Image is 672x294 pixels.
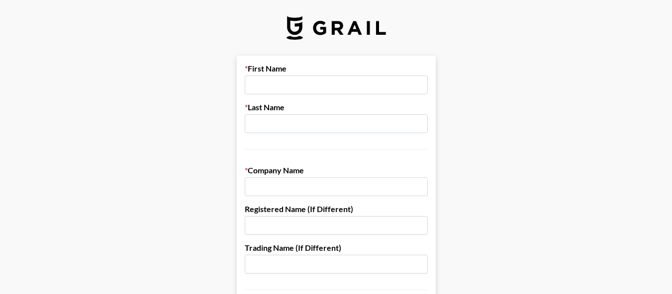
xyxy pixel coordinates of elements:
[245,204,428,214] label: Registered Name (If Different)
[245,102,428,112] label: Last Name
[245,243,428,253] label: Trading Name (If Different)
[245,165,428,175] label: Company Name
[245,64,428,73] label: First Name
[287,16,386,40] img: Grail Talent Logo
